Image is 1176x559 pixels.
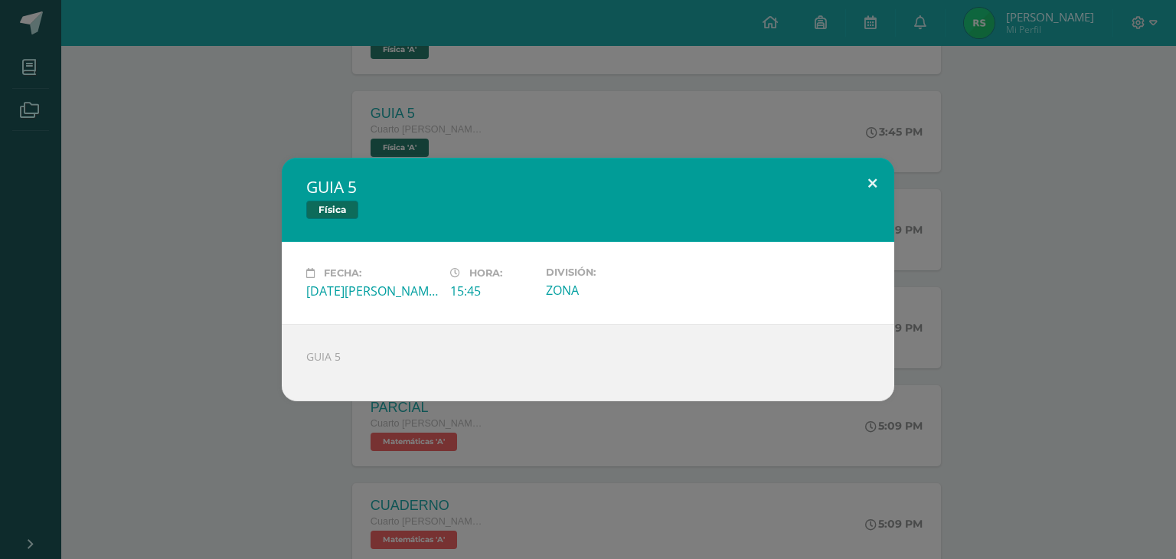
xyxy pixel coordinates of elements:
div: [DATE][PERSON_NAME] [306,283,438,299]
span: Fecha: [324,267,361,279]
span: Hora: [469,267,502,279]
h2: GUIA 5 [306,176,870,198]
div: GUIA 5 [282,324,894,401]
button: Close (Esc) [851,158,894,210]
label: División: [546,266,678,278]
div: 15:45 [450,283,534,299]
div: ZONA [546,282,678,299]
span: Física [306,201,358,219]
